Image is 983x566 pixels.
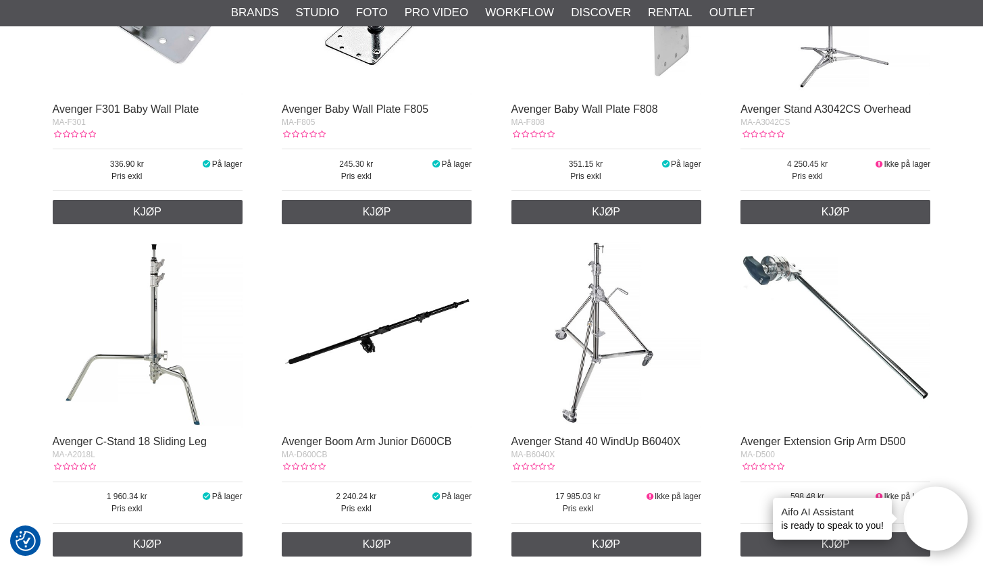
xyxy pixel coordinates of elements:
a: Kjøp [53,200,243,224]
span: Pris exkl [53,503,202,515]
a: Outlet [709,4,755,22]
a: Avenger Stand 40 WindUp B6040X [511,436,681,447]
a: Discover [571,4,631,22]
div: Kundevurdering: 0 [53,461,96,473]
span: Pris exkl [511,503,645,515]
span: MA-F808 [511,118,545,127]
button: Samtykkepreferanser [16,529,36,553]
img: Avenger Boom Arm Junior D600CB [282,238,472,428]
i: På lager [431,159,442,169]
span: På lager [212,492,243,501]
span: MA-A3042CS [740,118,790,127]
span: På lager [441,159,472,169]
a: Avenger Baby Wall Plate F805 [282,103,428,115]
i: På lager [431,492,442,501]
a: Kjøp [511,200,701,224]
span: 1 960.34 [53,490,202,503]
span: 598.48 [740,490,874,503]
a: Avenger Baby Wall Plate F808 [511,103,658,115]
div: is ready to speak to you! [773,498,892,540]
span: Ikke på lager [655,492,701,501]
span: Ikke på lager [884,492,930,501]
span: 245.30 [282,158,431,170]
a: Kjøp [282,200,472,224]
span: MA-B6040X [511,450,555,459]
i: På lager [201,159,212,169]
span: MA-A2018L [53,450,95,459]
span: Pris exkl [282,170,431,182]
img: Avenger C-Stand 18 Sliding Leg [53,238,243,428]
a: Kjøp [53,532,243,557]
span: 336.90 [53,158,202,170]
a: Kjøp [740,532,930,557]
img: Avenger Extension Grip Arm D500 [740,238,930,428]
img: Revisit consent button [16,531,36,551]
span: Pris exkl [740,170,874,182]
a: Kjøp [282,532,472,557]
span: 351.15 [511,158,661,170]
span: 2 240.24 [282,490,431,503]
a: Studio [296,4,339,22]
a: Avenger C-Stand 18 Sliding Leg [53,436,207,447]
i: På lager [660,159,671,169]
a: Kjøp [740,200,930,224]
img: Avenger Stand 40 WindUp B6040X [511,238,701,428]
span: MA-D600CB [282,450,327,459]
a: Brands [231,4,279,22]
a: Rental [648,4,692,22]
span: Pris exkl [53,170,202,182]
a: Avenger Stand A3042CS Overhead [740,103,911,115]
a: Avenger F301 Baby Wall Plate [53,103,199,115]
i: På lager [201,492,212,501]
div: Kundevurdering: 0 [511,128,555,140]
a: Foto [356,4,388,22]
i: Ikke på lager [874,159,884,169]
span: 4 250.45 [740,158,874,170]
a: Pro Video [405,4,468,22]
div: Kundevurdering: 0 [511,461,555,473]
span: Ikke på lager [884,159,930,169]
span: På lager [441,492,472,501]
a: Avenger Boom Arm Junior D600CB [282,436,451,447]
a: Kjøp [511,532,701,557]
span: Pris exkl [740,503,874,515]
i: Ikke på lager [874,492,884,501]
i: Ikke på lager [645,492,655,501]
span: MA-D500 [740,450,775,459]
span: 17 985.03 [511,490,645,503]
div: Kundevurdering: 0 [740,128,784,140]
a: Avenger Extension Grip Arm D500 [740,436,905,447]
h4: Aifo AI Assistant [781,505,884,519]
span: På lager [671,159,701,169]
span: Pris exkl [282,503,431,515]
div: Kundevurdering: 0 [282,461,325,473]
span: MA-F301 [53,118,86,127]
div: Kundevurdering: 0 [740,461,784,473]
span: På lager [212,159,243,169]
div: Kundevurdering: 0 [53,128,96,140]
div: Kundevurdering: 0 [282,128,325,140]
a: Workflow [485,4,554,22]
span: MA-F805 [282,118,315,127]
span: Pris exkl [511,170,661,182]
